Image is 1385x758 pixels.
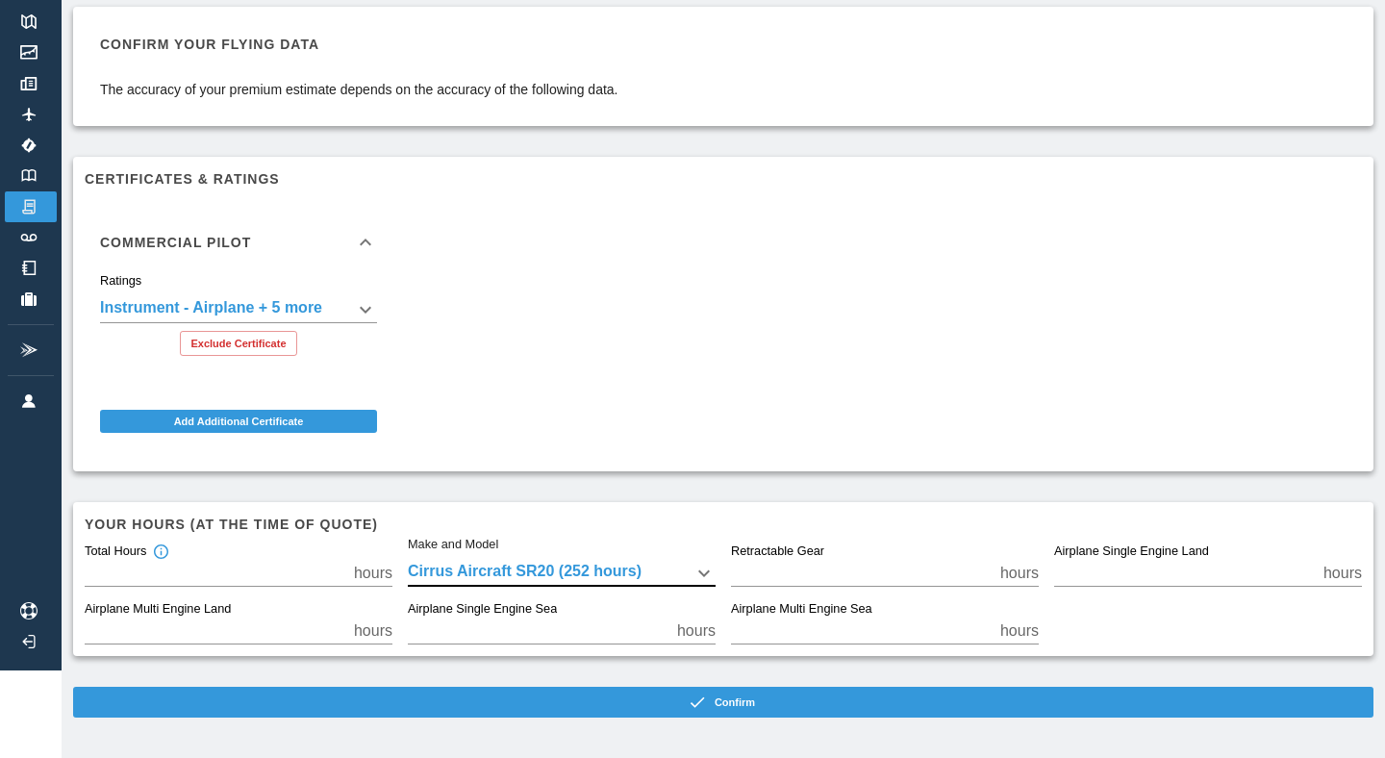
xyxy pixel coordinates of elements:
label: Airplane Single Engine Land [1054,543,1209,561]
div: Cirrus Aircraft SR20 (252 hours) [408,560,716,587]
div: Total Hours [85,543,169,561]
p: hours [1323,562,1362,585]
label: Airplane Multi Engine Land [85,601,231,619]
label: Make and Model [408,536,498,553]
p: The accuracy of your premium estimate depends on the accuracy of the following data. [100,80,618,99]
label: Airplane Multi Engine Sea [731,601,872,619]
label: Airplane Single Engine Sea [408,601,557,619]
p: hours [1000,562,1039,585]
div: Instrument - Airplane + 5 more [100,296,377,323]
button: Exclude Certificate [180,331,296,356]
label: Ratings [100,272,141,290]
p: hours [1000,619,1039,643]
div: Commercial Pilot [85,273,392,371]
button: Add Additional Certificate [100,410,377,433]
h6: Confirm your flying data [100,34,618,55]
svg: Total hours in fixed-wing aircraft [152,543,169,561]
label: Retractable Gear [731,543,824,561]
h6: Commercial Pilot [100,236,251,249]
h6: Certificates & Ratings [85,168,1362,189]
h6: Your hours (at the time of quote) [85,514,1362,535]
p: hours [677,619,716,643]
p: hours [354,619,392,643]
div: Commercial Pilot [85,212,392,273]
button: Confirm [73,687,1373,718]
p: hours [354,562,392,585]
